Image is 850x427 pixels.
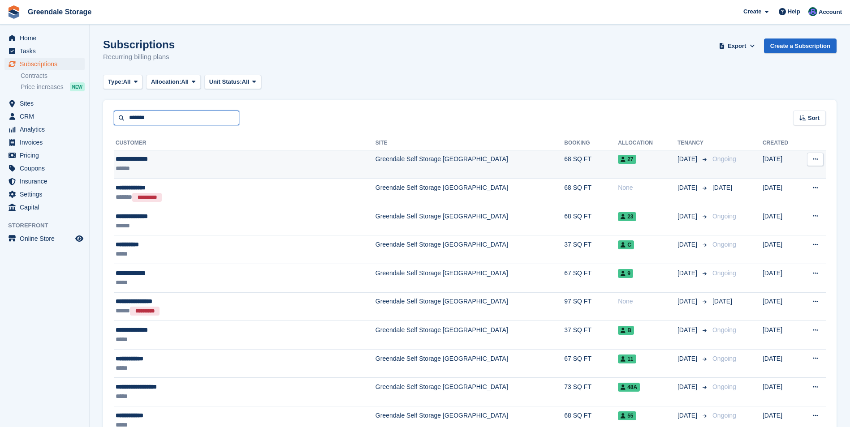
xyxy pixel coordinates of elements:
[677,212,699,221] span: [DATE]
[763,179,799,207] td: [DATE]
[819,8,842,17] span: Account
[209,77,242,86] span: Unit Status:
[564,264,618,293] td: 67 SQ FT
[618,411,636,420] span: 55
[712,213,736,220] span: Ongoing
[20,97,73,110] span: Sites
[763,349,799,378] td: [DATE]
[4,32,85,44] a: menu
[103,52,175,62] p: Recurring billing plans
[712,241,736,248] span: Ongoing
[677,136,709,150] th: Tenancy
[618,212,636,221] span: 23
[204,75,261,90] button: Unit Status: All
[7,5,21,19] img: stora-icon-8386f47178a22dfd0bd8f6a31ec36ba5ce8667c1dd55bd0f319d3a0aa187defe.svg
[375,136,564,150] th: Site
[763,150,799,179] td: [DATE]
[4,110,85,123] a: menu
[564,349,618,378] td: 67 SQ FT
[677,154,699,164] span: [DATE]
[763,207,799,235] td: [DATE]
[618,354,636,363] span: 11
[564,136,618,150] th: Booking
[20,175,73,188] span: Insurance
[4,123,85,136] a: menu
[808,114,820,123] span: Sort
[20,201,73,213] span: Capital
[677,411,699,420] span: [DATE]
[108,77,123,86] span: Type:
[242,77,250,86] span: All
[8,221,89,230] span: Storefront
[618,240,634,249] span: C
[618,269,633,278] span: 9
[712,184,732,191] span: [DATE]
[677,325,699,335] span: [DATE]
[20,110,73,123] span: CRM
[4,162,85,175] a: menu
[4,45,85,57] a: menu
[763,292,799,321] td: [DATE]
[677,354,699,363] span: [DATE]
[103,75,142,90] button: Type: All
[123,77,131,86] span: All
[763,321,799,350] td: [DATE]
[146,75,201,90] button: Allocation: All
[677,240,699,249] span: [DATE]
[4,97,85,110] a: menu
[564,150,618,179] td: 68 SQ FT
[181,77,189,86] span: All
[677,382,699,392] span: [DATE]
[375,150,564,179] td: Greendale Self Storage [GEOGRAPHIC_DATA]
[763,136,799,150] th: Created
[4,201,85,213] a: menu
[20,32,73,44] span: Home
[728,42,746,51] span: Export
[375,179,564,207] td: Greendale Self Storage [GEOGRAPHIC_DATA]
[677,297,699,306] span: [DATE]
[4,175,85,188] a: menu
[4,232,85,245] a: menu
[564,179,618,207] td: 68 SQ FT
[4,188,85,201] a: menu
[712,155,736,162] span: Ongoing
[763,264,799,293] td: [DATE]
[375,235,564,264] td: Greendale Self Storage [GEOGRAPHIC_DATA]
[712,326,736,333] span: Ongoing
[712,269,736,277] span: Ongoing
[564,235,618,264] td: 37 SQ FT
[618,383,640,392] span: 48a
[20,232,73,245] span: Online Store
[743,7,761,16] span: Create
[375,349,564,378] td: Greendale Self Storage [GEOGRAPHIC_DATA]
[618,136,677,150] th: Allocation
[20,188,73,201] span: Settings
[21,82,85,92] a: Price increases NEW
[21,83,64,91] span: Price increases
[712,298,732,305] span: [DATE]
[103,38,175,51] h1: Subscriptions
[375,207,564,235] td: Greendale Self Storage [GEOGRAPHIC_DATA]
[618,155,636,164] span: 27
[21,72,85,80] a: Contracts
[375,264,564,293] td: Greendale Self Storage [GEOGRAPHIC_DATA]
[20,162,73,175] span: Coupons
[4,149,85,162] a: menu
[677,269,699,278] span: [DATE]
[564,292,618,321] td: 97 SQ FT
[618,326,634,335] span: B
[20,123,73,136] span: Analytics
[70,82,85,91] div: NEW
[618,183,677,192] div: None
[20,149,73,162] span: Pricing
[24,4,95,19] a: Greendale Storage
[114,136,375,150] th: Customer
[764,38,837,53] a: Create a Subscription
[20,45,73,57] span: Tasks
[375,378,564,406] td: Greendale Self Storage [GEOGRAPHIC_DATA]
[618,297,677,306] div: None
[564,321,618,350] td: 37 SQ FT
[712,383,736,390] span: Ongoing
[74,233,85,244] a: Preview store
[712,355,736,362] span: Ongoing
